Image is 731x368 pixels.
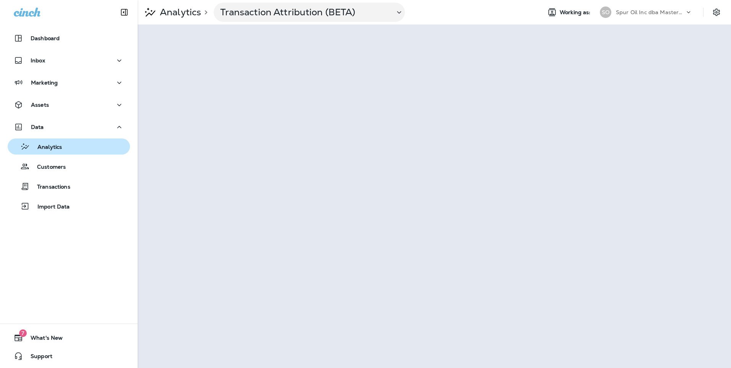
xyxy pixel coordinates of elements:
button: Customers [8,158,130,174]
button: Marketing [8,75,130,90]
p: Spur Oil Inc dba MasterLube [616,9,685,15]
button: Support [8,348,130,364]
p: Marketing [31,80,58,86]
p: Transactions [29,184,70,191]
span: Support [23,353,52,362]
button: Collapse Sidebar [114,5,135,20]
button: Analytics [8,138,130,155]
p: Analytics [157,7,201,18]
span: Working as: [560,9,592,16]
p: > [201,9,208,15]
p: Import Data [30,204,70,211]
div: SO [600,7,611,18]
button: Transactions [8,178,130,194]
p: Customers [29,164,66,171]
p: Analytics [30,144,62,151]
button: Assets [8,97,130,112]
p: Transaction Attribution (BETA) [220,7,388,18]
button: Data [8,119,130,135]
button: Import Data [8,198,130,214]
button: Settings [710,5,723,19]
p: Dashboard [31,35,60,41]
button: 7What's New [8,330,130,345]
span: What's New [23,335,63,344]
p: Assets [31,102,49,108]
button: Inbox [8,53,130,68]
span: 7 [19,329,27,337]
p: Data [31,124,44,130]
p: Inbox [31,57,45,64]
button: Dashboard [8,31,130,46]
